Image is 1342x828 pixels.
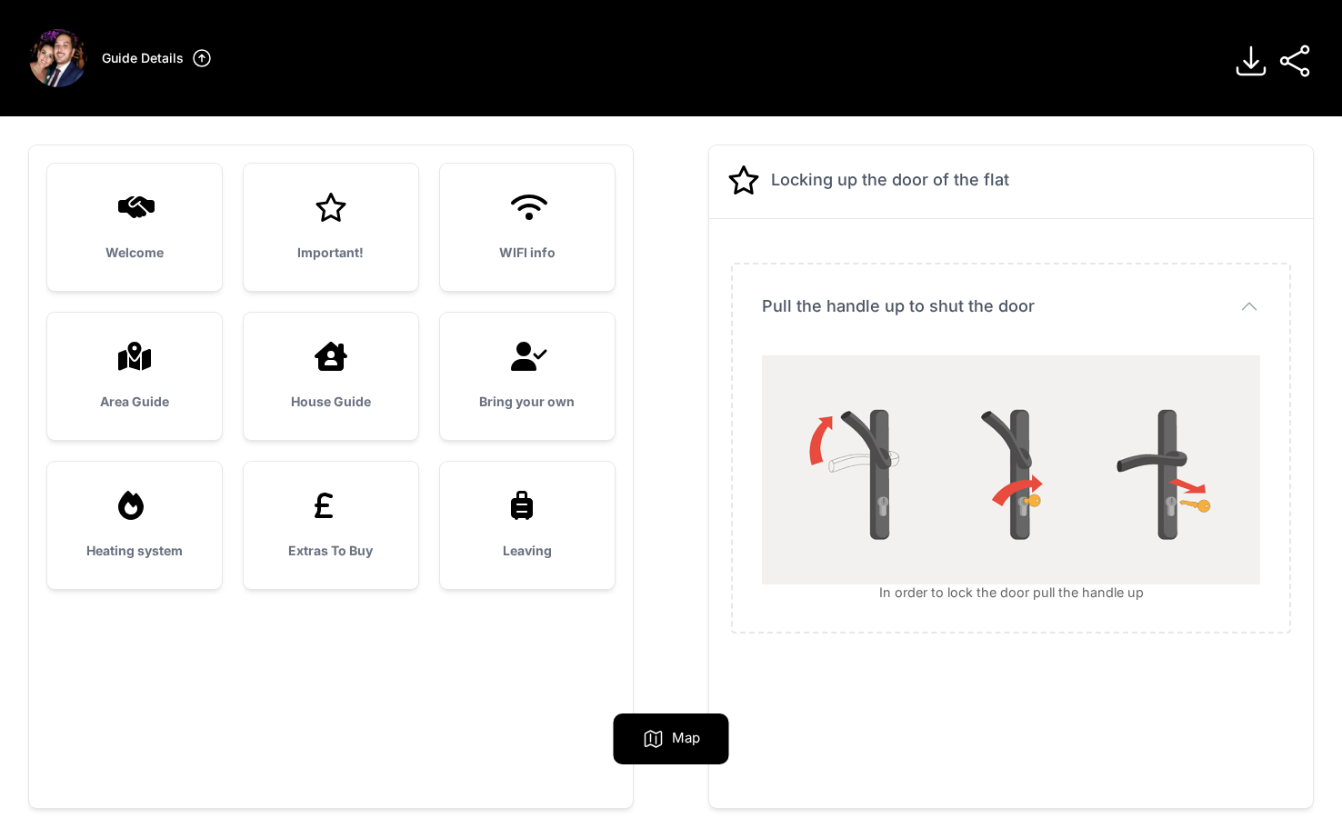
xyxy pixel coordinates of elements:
[76,244,193,262] h3: Welcome
[762,355,1260,584] img: secure-windows-crime-prevention-3-lock-upvc-sliding-doors-l.jpg
[762,294,1035,319] span: Pull the handle up to shut the door
[102,49,184,67] h3: Guide Details
[469,244,586,262] h3: WIFI info
[102,47,213,69] a: Guide Details
[672,728,700,750] p: Map
[47,313,222,440] a: Area Guide
[76,542,193,560] h3: Heating system
[762,584,1260,600] figcaption: In order to lock the door pull the handle up
[273,542,389,560] h3: Extras To Buy
[469,542,586,560] h3: Leaving
[440,164,615,291] a: WIFI info
[762,294,1260,319] button: Pull the handle up to shut the door
[440,313,615,440] a: Bring your own
[47,462,222,589] a: Heating system
[47,164,222,291] a: Welcome
[440,462,615,589] a: Leaving
[469,393,586,411] h3: Bring your own
[273,244,389,262] h3: Important!
[244,164,418,291] a: Important!
[76,393,193,411] h3: Area Guide
[244,462,418,589] a: Extras To Buy
[29,29,87,87] img: eqcwwvwsayrfpbuxhp2k6xr4xbnm
[771,167,1009,193] h2: Locking up the door of the flat
[244,313,418,440] a: House Guide
[273,393,389,411] h3: House Guide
